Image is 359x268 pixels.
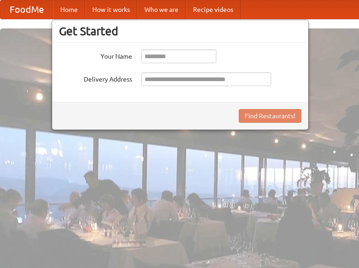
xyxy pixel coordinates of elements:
[239,109,301,123] button: Find Restaurants!
[0,0,53,19] a: FoodMe
[85,0,137,19] a: How it works
[53,0,85,19] a: Home
[186,0,241,19] a: Recipe videos
[59,24,301,38] h3: Get Started
[137,0,186,19] a: Who we are
[59,72,132,84] label: Delivery Address
[59,49,132,61] label: Your Name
